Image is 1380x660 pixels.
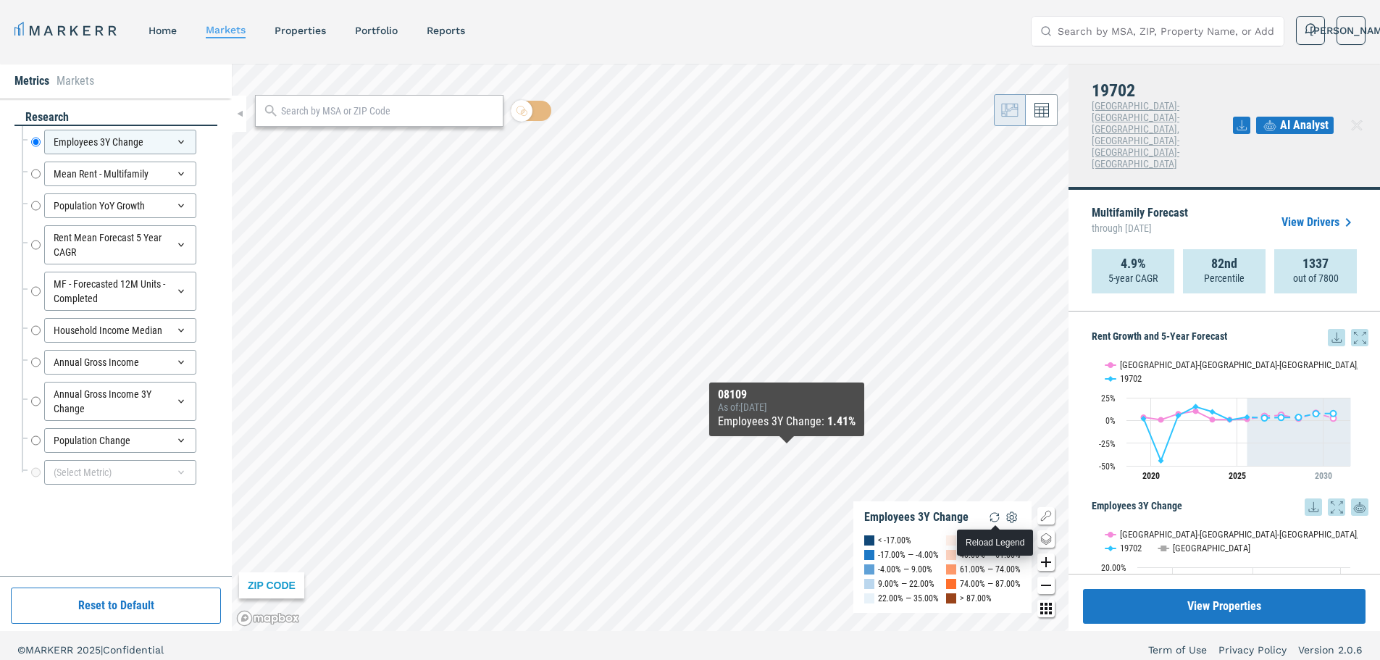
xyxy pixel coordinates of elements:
[44,318,196,343] div: Household Income Median
[1101,393,1116,404] text: 25%
[1227,417,1233,422] path: Monday, 29 Jul, 20:00, 0.57. 19702.
[878,548,939,562] div: -17.00% — -4.00%
[1229,471,1246,481] tspan: 2025
[1337,16,1366,45] button: [PERSON_NAME]
[1099,439,1116,449] text: -25%
[1176,413,1182,419] path: Thursday, 29 Jul, 20:00, 5.27. 19702.
[14,109,217,126] div: research
[44,130,196,154] div: Employees 3Y Change
[1245,414,1250,420] path: Tuesday, 29 Jul, 20:00, 3.66. 19702.
[1003,509,1021,526] img: Settings
[1121,256,1146,271] strong: 4.9%
[1037,530,1055,548] button: Change style map button
[878,533,911,548] div: < -17.00%
[1092,207,1188,238] p: Multifamily Forecast
[1092,346,1358,491] svg: Interactive chart
[1158,417,1164,422] path: Wednesday, 29 Jul, 20:00, 0.67. Philadelphia-Camden-Wilmington, PA-NJ-DE-MD.
[1173,543,1250,554] text: [GEOGRAPHIC_DATA]
[1105,416,1116,426] text: 0%
[1204,271,1245,285] p: Percentile
[1313,411,1319,417] path: Sunday, 29 Jul, 20:00, 7.49. 19702.
[1092,329,1368,346] h5: Rent Growth and 5-Year Forecast
[232,64,1069,631] canvas: Map
[1302,256,1329,271] strong: 1337
[44,382,196,421] div: Annual Gross Income 3Y Change
[1092,346,1368,491] div: Rent Growth and 5-Year Forecast. Highcharts interactive chart.
[1262,410,1337,420] g: 19702, line 4 of 4 with 5 data points.
[1158,543,1189,554] button: Show USA
[11,588,221,624] button: Reset to Default
[1262,415,1268,421] path: Wednesday, 29 Jul, 20:00, 2.74. 19702.
[57,72,94,90] li: Markets
[1210,417,1216,422] path: Saturday, 29 Jul, 20:00, 0.91. Philadelphia-Camden-Wilmington, PA-NJ-DE-MD.
[44,272,196,311] div: MF - Forecasted 12M Units - Completed
[864,510,969,525] div: Employees 3Y Change
[1092,100,1179,170] span: [GEOGRAPHIC_DATA]-[GEOGRAPHIC_DATA]-[GEOGRAPHIC_DATA], [GEOGRAPHIC_DATA]-[GEOGRAPHIC_DATA]-[GEOGR...
[44,162,196,186] div: Mean Rent - Multifamily
[1083,589,1366,624] button: View Properties
[1211,256,1237,271] strong: 82nd
[960,562,1021,577] div: 61.00% — 74.00%
[1193,404,1199,409] path: Friday, 29 Jul, 20:00, 15.2. 19702.
[718,388,856,401] div: 08109
[149,25,177,36] a: home
[718,388,856,430] div: Map Tooltip Content
[960,591,992,606] div: > 87.00%
[1281,214,1357,231] a: View Drivers
[44,460,196,485] div: (Select Metric)
[986,509,1003,526] img: Reload Legend
[1092,498,1368,516] h5: Employees 3Y Change
[878,577,934,591] div: 9.00% — 22.00%
[718,413,856,430] div: Employees 3Y Change :
[1037,577,1055,594] button: Zoom out map button
[878,562,932,577] div: -4.00% — 9.00%
[206,24,246,35] a: markets
[1105,543,1143,554] button: Show 19702
[17,644,25,656] span: ©
[44,428,196,453] div: Population Change
[103,644,164,656] span: Confidential
[77,644,103,656] span: 2025 |
[1099,461,1116,472] text: -50%
[239,572,304,598] div: ZIP CODE
[1315,471,1332,481] tspan: 2030
[1298,643,1363,657] a: Version 2.0.6
[1141,416,1147,422] path: Monday, 29 Jul, 20:00, 1.82. 19702.
[1058,17,1275,46] input: Search by MSA, ZIP, Property Name, or Address
[14,20,120,41] a: MARKERR
[1218,643,1287,657] a: Privacy Policy
[960,577,1021,591] div: 74.00% — 87.00%
[44,225,196,264] div: Rent Mean Forecast 5 Year CAGR
[1296,414,1302,420] path: Saturday, 29 Jul, 20:00, 3.37. 19702.
[1101,563,1126,573] text: 20.00%
[1256,117,1334,134] button: AI Analyst
[355,25,398,36] a: Portfolio
[878,591,939,606] div: 22.00% — 35.00%
[281,104,495,119] input: Search by MSA or ZIP Code
[44,193,196,218] div: Population YoY Growth
[718,401,856,413] div: As of : [DATE]
[827,414,856,428] b: 1.41%
[1105,529,1294,540] button: Show Philadelphia-Camden-Wilmington, PA-NJ-DE-MD
[1105,373,1143,384] button: Show 19702
[1293,271,1339,285] p: out of 7800
[1142,471,1160,481] tspan: 2020
[966,535,1024,550] div: Reload Legend
[1331,410,1337,416] path: Monday, 29 Jul, 20:00, 7.73. 19702.
[1148,643,1207,657] a: Term of Use
[25,644,77,656] span: MARKERR
[44,350,196,375] div: Annual Gross Income
[1037,600,1055,617] button: Other options map button
[427,25,465,36] a: reports
[1280,117,1329,134] span: AI Analyst
[1158,458,1164,464] path: Wednesday, 29 Jul, 20:00, -44.36. 19702.
[1210,409,1216,414] path: Saturday, 29 Jul, 20:00, 9.44. 19702.
[1108,271,1158,285] p: 5-year CAGR
[1105,359,1294,370] button: Show Philadelphia-Camden-Wilmington, PA-NJ-DE-MD
[14,72,49,90] li: Metrics
[1279,414,1284,420] path: Thursday, 29 Jul, 20:00, 3.28. 19702.
[1037,554,1055,571] button: Zoom in map button
[1092,81,1233,100] h4: 19702
[236,610,300,627] a: Mapbox logo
